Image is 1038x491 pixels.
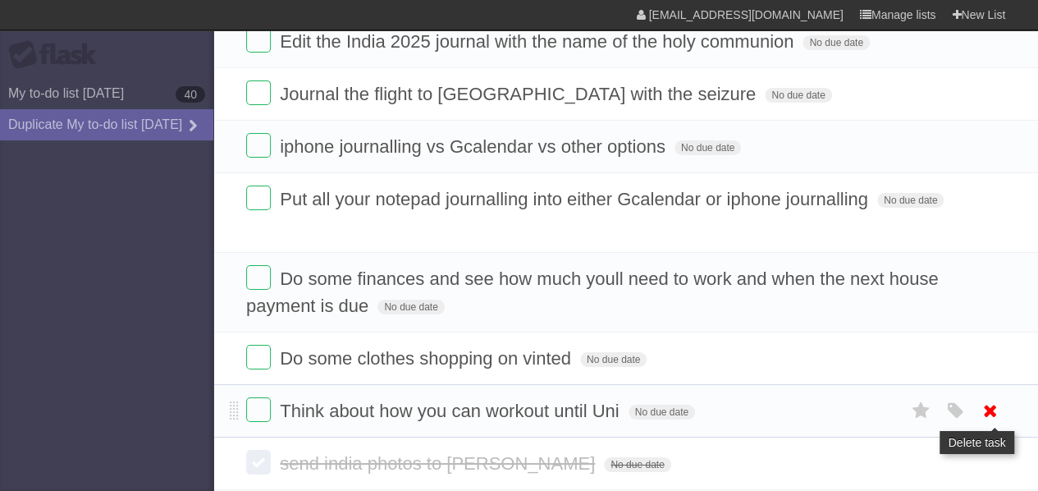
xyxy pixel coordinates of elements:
label: Done [246,80,271,105]
span: No due date [765,88,831,103]
label: Done [246,345,271,369]
label: Done [246,397,271,422]
span: Do some finances and see how much youll need to work and when the next house payment is due [246,268,938,316]
span: Do some clothes shopping on vinted [280,348,575,369]
label: Done [246,28,271,53]
label: Star task [905,397,936,424]
span: No due date [604,457,670,472]
label: Done [246,265,271,290]
span: No due date [877,193,944,208]
span: Journal the flight to [GEOGRAPHIC_DATA] with the seizure [280,84,760,104]
b: 40 [176,86,205,103]
div: Flask [8,40,107,70]
span: No due date [629,405,695,420]
span: Put all your notepad journalling into either Gcalendar or iphone journalling [280,189,872,209]
label: Done [246,186,271,210]
label: Done [246,133,271,158]
span: No due date [580,352,647,367]
span: send india photos to [PERSON_NAME] [280,453,599,474]
span: No due date [377,300,444,314]
label: Done [246,450,271,475]
span: Think about how you can workout until Uni [280,401,623,421]
span: Edit the India 2025 journal with the name of the holy communion [280,31,798,52]
span: No due date [674,140,741,155]
span: No due date [803,35,869,50]
span: iphone journalling vs Gcalendar vs other options [280,136,670,157]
